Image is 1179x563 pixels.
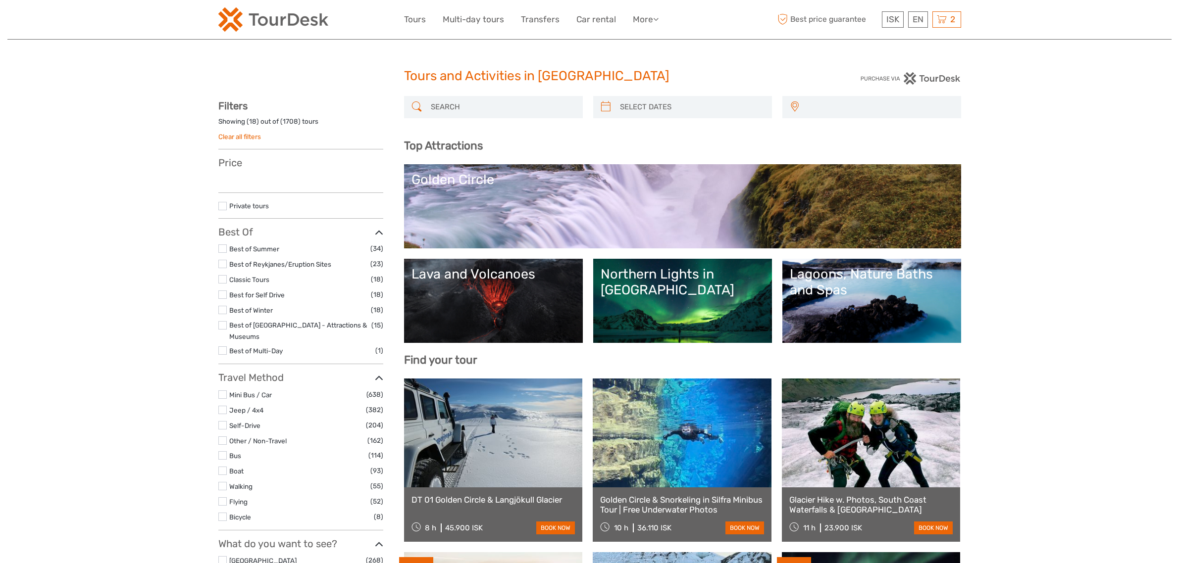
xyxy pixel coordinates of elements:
span: 2 [949,14,957,24]
label: 18 [249,117,256,126]
div: Showing ( ) out of ( ) tours [218,117,383,132]
a: Northern Lights in [GEOGRAPHIC_DATA] [601,266,765,335]
a: Best of Multi-Day [229,347,283,355]
div: Lagoons, Nature Baths and Spas [790,266,954,298]
a: Flying [229,498,248,506]
a: Best for Self Drive [229,291,285,299]
span: ISK [886,14,899,24]
a: Best of [GEOGRAPHIC_DATA] - Attractions & Museums [229,321,367,340]
input: SELECT DATES [616,98,767,116]
span: 10 h [614,523,628,532]
span: (382) [366,404,383,416]
a: Bus [229,452,241,460]
img: 120-15d4194f-c635-41b9-a512-a3cb382bfb57_logo_small.png [218,7,328,32]
label: 1708 [283,117,298,126]
div: 45.900 ISK [445,523,483,532]
div: EN [908,11,928,28]
img: PurchaseViaTourDesk.png [860,72,961,85]
div: 23.900 ISK [824,523,862,532]
a: book now [914,521,953,534]
a: Jeep / 4x4 [229,406,263,414]
span: 11 h [803,523,816,532]
a: Classic Tours [229,276,269,283]
a: Other / Non-Travel [229,437,287,445]
span: (93) [370,465,383,476]
div: Northern Lights in [GEOGRAPHIC_DATA] [601,266,765,298]
a: book now [536,521,575,534]
b: Find your tour [404,353,477,367]
span: (204) [366,420,383,431]
a: Transfers [521,12,560,27]
span: 8 h [425,523,436,532]
h3: Price [218,157,383,169]
span: (18) [371,304,383,316]
h1: Tours and Activities in [GEOGRAPHIC_DATA] [404,68,775,84]
span: Best price guarantee [775,11,879,28]
a: Best of Summer [229,245,279,253]
a: Private tours [229,202,269,210]
a: Lagoons, Nature Baths and Spas [790,266,954,335]
a: Self-Drive [229,422,260,429]
span: (162) [367,435,383,446]
input: SEARCH [427,98,578,116]
h3: Best Of [218,226,383,238]
a: More [633,12,659,27]
h3: Travel Method [218,372,383,383]
a: Tours [404,12,426,27]
span: (1) [375,345,383,356]
a: book now [725,521,764,534]
div: Lava and Volcanoes [411,266,575,282]
h3: What do you want to see? [218,538,383,550]
a: Walking [229,482,253,490]
span: (23) [370,258,383,270]
span: (34) [370,243,383,254]
a: Golden Circle & Snorkeling in Silfra Minibus Tour | Free Underwater Photos [600,495,764,515]
a: Best of Winter [229,306,273,314]
a: Clear all filters [218,133,261,141]
span: (638) [366,389,383,400]
span: (15) [371,320,383,331]
a: Bicycle [229,513,251,521]
span: (18) [371,289,383,300]
span: (8) [374,511,383,522]
a: DT 01 Golden Circle & Langjökull Glacier [411,495,575,505]
span: (18) [371,274,383,285]
a: Multi-day tours [443,12,504,27]
a: Lava and Volcanoes [411,266,575,335]
a: Glacier Hike w. Photos, South Coast Waterfalls & [GEOGRAPHIC_DATA] [789,495,953,515]
a: Best of Reykjanes/Eruption Sites [229,260,331,268]
b: Top Attractions [404,139,483,152]
a: Mini Bus / Car [229,391,272,399]
div: Golden Circle [411,172,954,188]
a: Golden Circle [411,172,954,241]
a: Car rental [576,12,616,27]
span: (52) [370,496,383,507]
strong: Filters [218,100,248,112]
span: (114) [368,450,383,461]
span: (55) [370,480,383,492]
a: Boat [229,467,244,475]
div: 36.110 ISK [637,523,671,532]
